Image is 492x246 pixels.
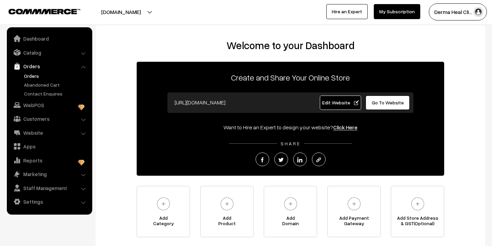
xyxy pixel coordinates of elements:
span: Add Product [201,215,253,229]
a: Staff Management [9,182,90,194]
div: Want to Hire an Expert to design your website? [137,123,444,131]
span: Edit Website [322,100,359,105]
img: plus.svg [218,194,236,213]
a: Add PaymentGateway [327,186,381,237]
img: COMMMERCE [9,9,80,14]
img: plus.svg [154,194,173,213]
a: WebPOS [9,99,90,111]
a: Dashboard [9,32,90,45]
h2: Welcome to your Dashboard [102,39,478,52]
a: My Subscription [374,4,420,19]
img: plus.svg [345,194,364,213]
span: Add Category [137,215,190,229]
a: Settings [9,196,90,208]
span: Go To Website [372,100,404,105]
a: Contact Enquires [22,90,90,97]
img: user [473,7,483,17]
a: AddProduct [200,186,254,237]
a: Website [9,127,90,139]
a: Click Here [333,124,357,131]
a: Catalog [9,46,90,59]
button: [DOMAIN_NAME] [77,3,165,20]
a: Add Store Address& GST(Optional) [391,186,444,237]
span: Add Store Address & GST(Optional) [391,215,444,229]
span: Add Payment Gateway [328,215,380,229]
img: plus.svg [281,194,300,213]
span: Add Domain [264,215,317,229]
a: Reports [9,154,90,167]
a: AddDomain [264,186,317,237]
a: Edit Website [320,96,361,110]
a: Apps [9,140,90,153]
a: Go To Website [366,96,410,110]
button: Derma Heal Cli… [429,3,487,20]
a: Customers [9,113,90,125]
a: COMMMERCE [9,7,68,15]
a: Hire an Expert [326,4,368,19]
img: plus.svg [408,194,427,213]
a: Marketing [9,168,90,180]
a: Orders [9,60,90,72]
a: Abandoned Cart [22,81,90,88]
p: Create and Share Your Online Store [137,71,444,84]
span: SHARE [277,141,304,146]
a: Orders [22,72,90,79]
a: AddCategory [137,186,190,237]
